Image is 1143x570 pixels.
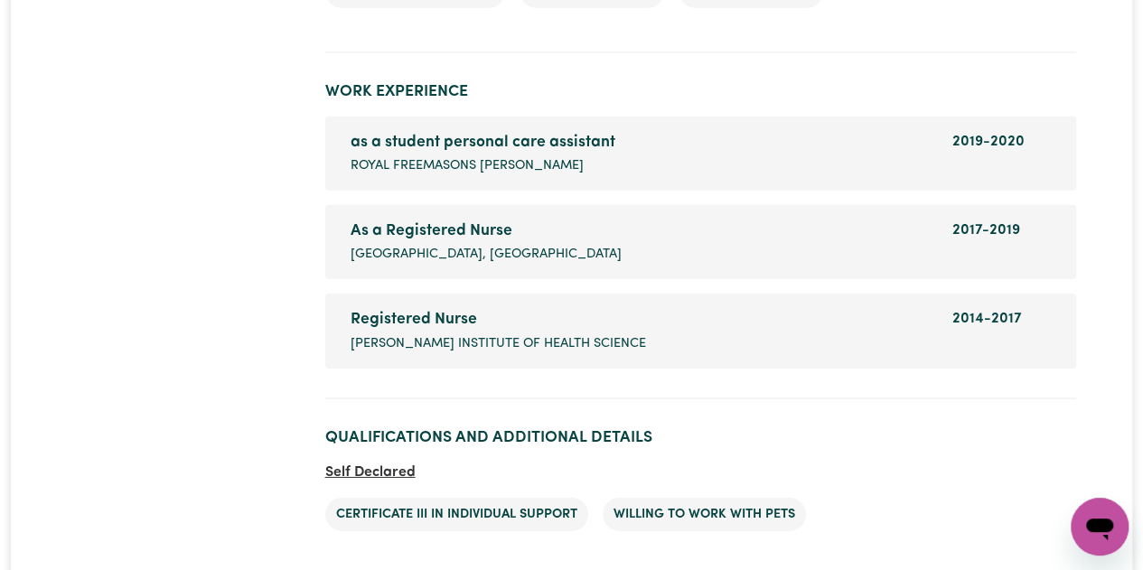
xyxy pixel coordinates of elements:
span: 2017 - 2019 [951,223,1019,238]
li: Willing to work with pets [603,498,806,532]
h2: Work Experience [325,82,1076,101]
span: 2014 - 2017 [951,312,1021,326]
span: [PERSON_NAME] Institute of Health Science [351,334,646,354]
div: Registered Nurse [351,308,931,332]
li: Certificate III in Individual Support [325,498,588,532]
div: As a Registered Nurse [351,220,931,243]
iframe: Button to launch messaging window [1071,498,1129,556]
h2: Qualifications and Additional Details [325,428,1076,447]
span: Royal Freemasons [PERSON_NAME] [351,156,584,176]
span: 2019 - 2020 [951,135,1024,149]
span: [GEOGRAPHIC_DATA], [GEOGRAPHIC_DATA] [351,245,622,265]
span: Self Declared [325,465,416,480]
div: as a student personal care assistant [351,131,931,154]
